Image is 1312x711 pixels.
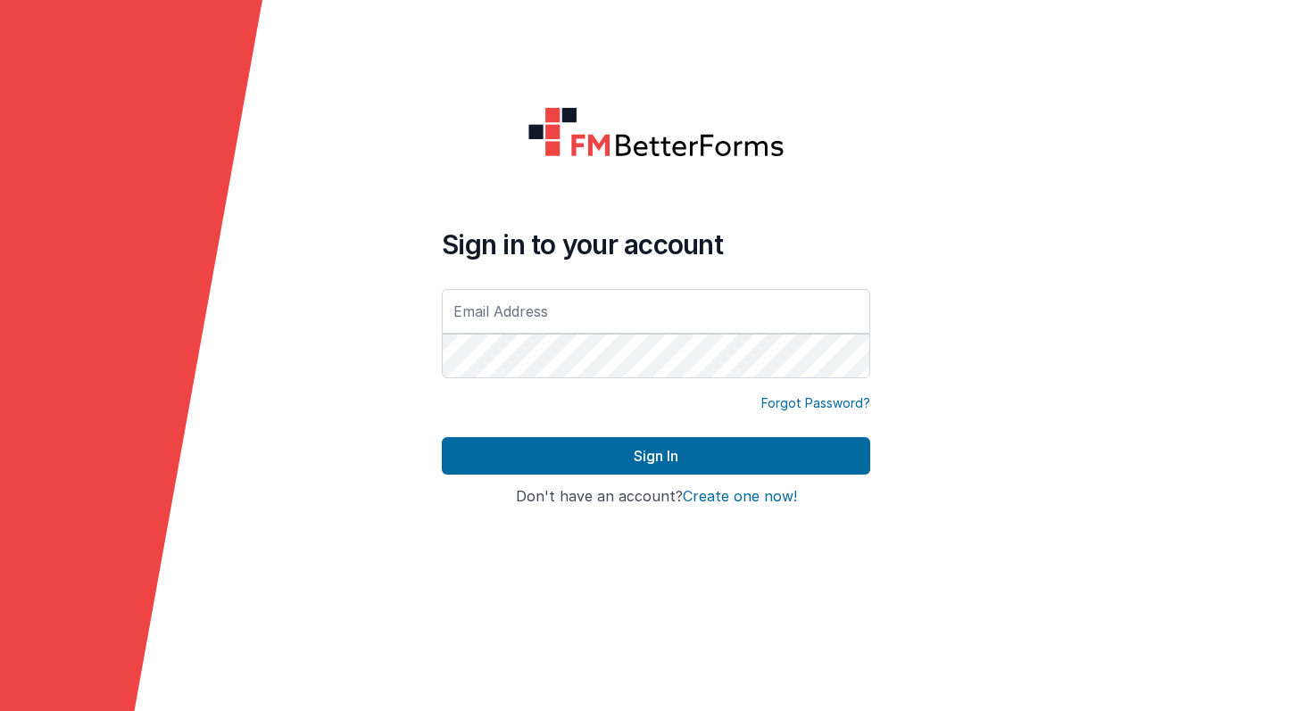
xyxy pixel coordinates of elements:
h4: Don't have an account? [442,489,870,505]
button: Sign In [442,437,870,475]
button: Create one now! [683,489,797,505]
a: Forgot Password? [761,394,870,412]
input: Email Address [442,289,870,334]
h4: Sign in to your account [442,228,870,260]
